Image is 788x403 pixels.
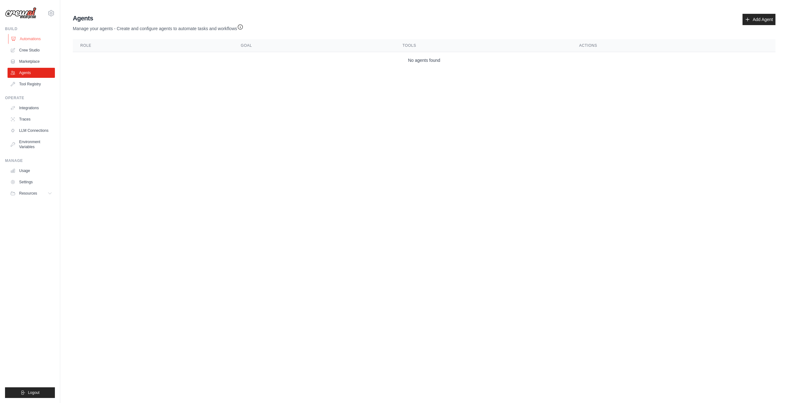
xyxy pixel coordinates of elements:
th: Actions [572,39,775,52]
a: Tool Registry [8,79,55,89]
a: Usage [8,166,55,176]
span: Resources [19,191,37,196]
button: Logout [5,387,55,398]
a: Traces [8,114,55,124]
div: Build [5,26,55,31]
td: No agents found [73,52,775,69]
a: Integrations [8,103,55,113]
a: Environment Variables [8,137,55,152]
a: Crew Studio [8,45,55,55]
a: Settings [8,177,55,187]
a: Agents [8,68,55,78]
div: Operate [5,95,55,100]
span: Logout [28,390,40,395]
button: Resources [8,188,55,198]
a: Automations [8,34,56,44]
a: LLM Connections [8,126,55,136]
p: Manage your agents - Create and configure agents to automate tasks and workflows [73,23,243,32]
a: Marketplace [8,56,55,67]
div: Manage [5,158,55,163]
th: Role [73,39,233,52]
a: Add Agent [743,14,775,25]
img: Logo [5,7,36,19]
h2: Agents [73,14,243,23]
th: Tools [395,39,572,52]
th: Goal [233,39,395,52]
